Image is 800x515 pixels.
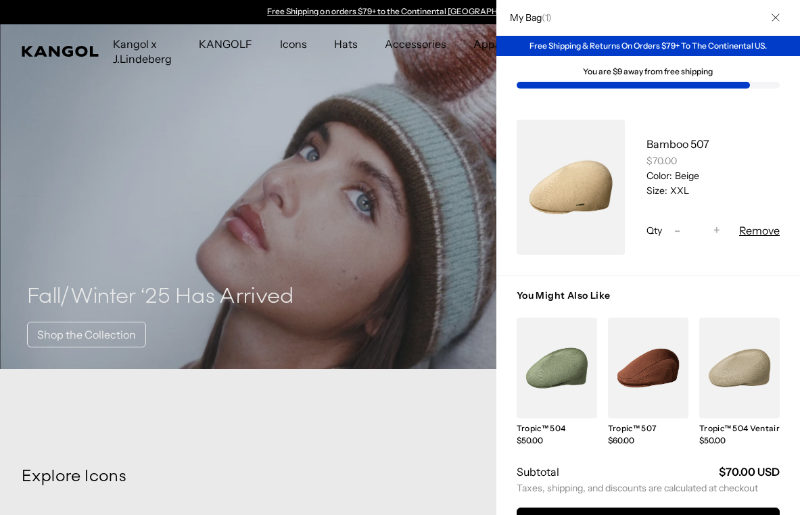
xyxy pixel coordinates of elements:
span: 1 [545,11,548,24]
div: $70.00 [646,155,780,167]
span: $60.00 [608,435,634,445]
span: ( ) [542,11,552,24]
a: Tropic™ 504 Ventair [699,423,780,433]
input: Quantity for Bamboo 507 [688,222,707,239]
button: + [707,222,727,239]
a: Tropic™ 504 [517,423,566,433]
span: Qty [646,224,662,237]
button: Remove Bamboo 507 - Beige / XXL [739,222,780,239]
div: You are $9 away from free shipping [517,67,780,76]
dd: XXL [667,185,689,197]
button: - [667,222,688,239]
h3: You Might Also Like [517,289,780,318]
strong: $70.00 USD [719,465,780,479]
span: + [713,222,720,240]
span: $50.00 [517,435,543,445]
a: Bamboo 507 [646,137,709,151]
dt: Size: [646,185,667,197]
h2: My Bag [503,11,552,24]
dt: Color: [646,170,672,182]
dd: Beige [672,170,699,182]
span: - [674,222,680,240]
a: Tropic™ 507 [608,423,657,433]
h2: Subtotal [517,464,559,479]
span: $50.00 [699,435,726,445]
div: Free Shipping & Returns On Orders $79+ To The Continental US. [496,36,800,56]
small: Taxes, shipping, and discounts are calculated at checkout [517,482,780,494]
